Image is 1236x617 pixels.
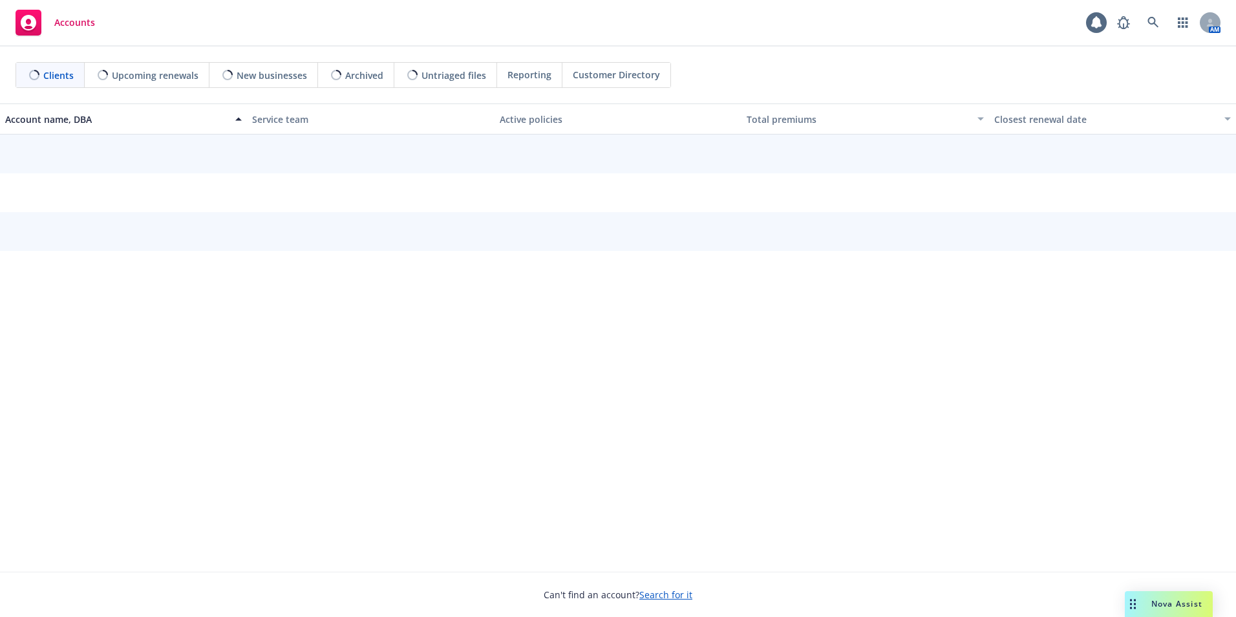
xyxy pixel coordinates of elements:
button: Service team [247,103,494,135]
button: Total premiums [741,103,988,135]
button: Active policies [495,103,741,135]
span: Nova Assist [1151,598,1202,609]
div: Total premiums [747,113,969,126]
div: Account name, DBA [5,113,228,126]
div: Service team [252,113,489,126]
span: Can't find an account? [544,588,692,601]
a: Search [1140,10,1166,36]
a: Accounts [10,5,100,41]
div: Closest renewal date [994,113,1217,126]
span: Reporting [507,68,551,81]
span: Upcoming renewals [112,69,198,82]
a: Report a Bug [1111,10,1136,36]
div: Active policies [500,113,736,126]
a: Switch app [1170,10,1196,36]
span: Archived [345,69,383,82]
span: New businesses [237,69,307,82]
span: Customer Directory [573,68,660,81]
span: Clients [43,69,74,82]
button: Closest renewal date [989,103,1236,135]
span: Accounts [54,17,95,28]
span: Untriaged files [421,69,486,82]
button: Nova Assist [1125,591,1213,617]
div: Drag to move [1125,591,1141,617]
a: Search for it [639,589,692,601]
